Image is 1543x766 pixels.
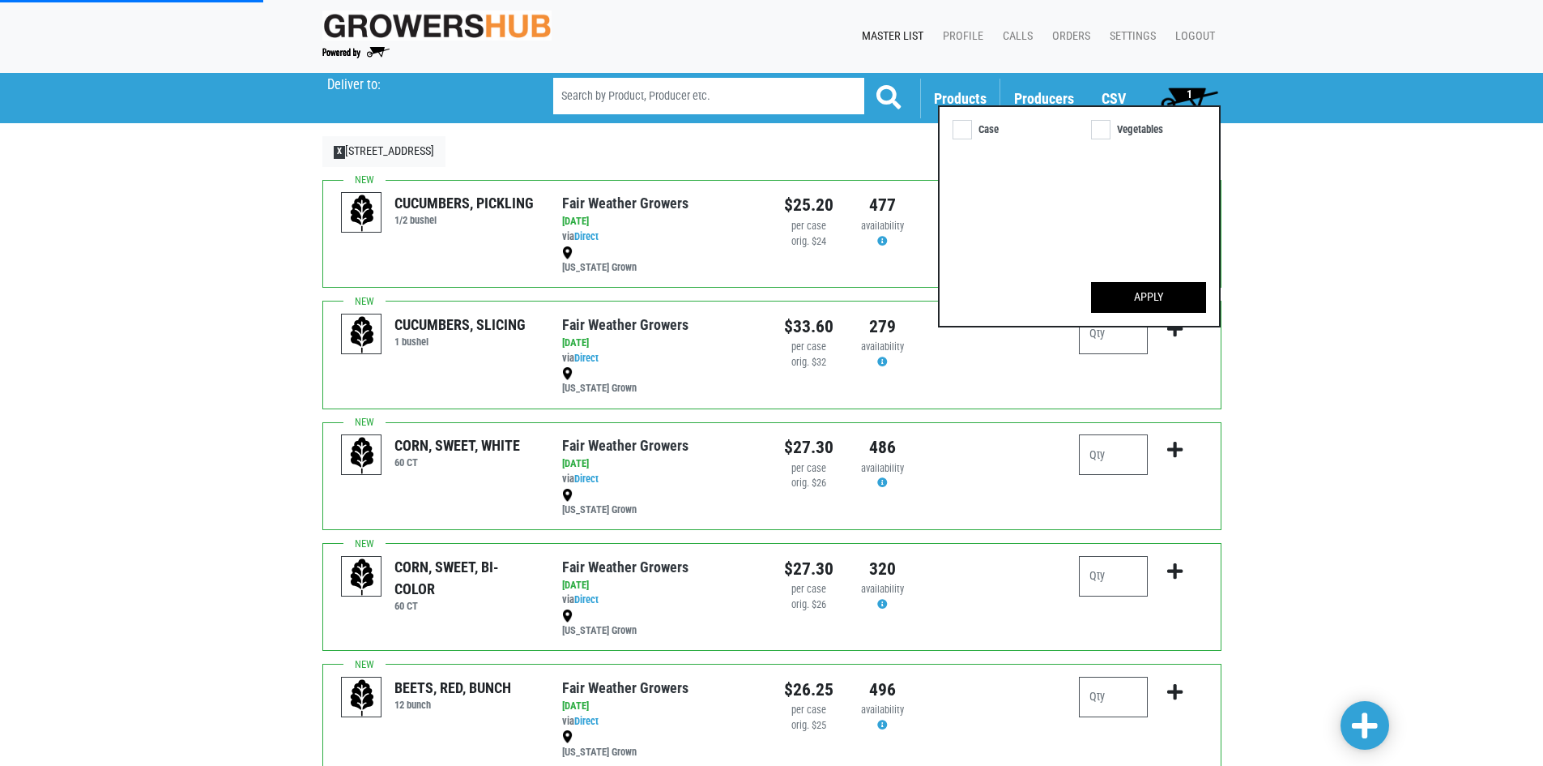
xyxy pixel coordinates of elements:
a: Settings [1097,21,1162,52]
h6: 60 CT [394,600,538,612]
img: placeholder-variety-43d6402dacf2d531de610a020419775a.svg [342,315,382,355]
div: per case [784,219,833,234]
img: map_marker-0e94453035b3232a4d21701695807de9.png [562,246,573,259]
a: Fair Weather Growers [562,679,688,696]
div: [DATE] [562,214,759,229]
h6: 1 bushel [394,336,526,348]
div: orig. $25 [784,718,833,734]
div: per case [784,582,833,597]
div: CUCUMBERS, SLICING [394,314,526,336]
span: 1 [1187,88,1192,101]
img: map_marker-0e94453035b3232a4d21701695807de9.png [562,367,573,380]
p: Deliver to: [327,77,512,93]
h6: 1/2 bushel [394,214,534,226]
img: map_marker-0e94453035b3232a4d21701695807de9.png [562,489,573,502]
span: availability [861,220,904,232]
div: [US_STATE] Grown [562,730,759,760]
img: original-fc7597fdc6adbb9d0e2ae620e786d1a2.jpg [322,11,552,41]
div: $27.30 [784,434,833,460]
a: Fair Weather Growers [562,316,688,333]
input: Qty [1079,314,1148,354]
a: Direct [574,352,599,364]
div: CORN, SWEET, BI-COLOR [394,556,538,600]
div: orig. $32 [784,355,833,370]
img: map_marker-0e94453035b3232a4d21701695807de9.png [562,730,573,743]
a: Products [934,90,987,107]
div: [US_STATE] Grown [562,608,759,639]
label: Vegetables [1091,121,1170,138]
div: 486 [858,434,907,460]
div: via [562,714,759,730]
div: via [562,593,759,608]
div: [US_STATE] Grown [562,366,759,397]
div: orig. $26 [784,476,833,491]
span: availability [861,583,904,595]
a: 1 [1153,82,1225,114]
a: CSV [1102,90,1126,107]
div: CORN, SWEET, WHITE [394,434,520,456]
img: placeholder-variety-43d6402dacf2d531de610a020419775a.svg [342,678,382,718]
span: availability [861,340,904,353]
a: Producers [1014,90,1074,107]
a: Direct [574,593,599,606]
div: [DATE] [562,336,759,351]
input: Qty [1079,556,1148,597]
a: Calls [990,21,1039,52]
a: X[STREET_ADDRESS] [322,136,446,167]
div: 320 [858,556,907,582]
div: 496 [858,677,907,703]
input: Qty [1079,677,1148,717]
a: Master List [849,21,930,52]
input: Qty [1079,434,1148,475]
div: $26.25 [784,677,833,703]
a: Logout [1162,21,1221,52]
div: 279 [858,314,907,340]
a: Profile [930,21,990,52]
img: placeholder-variety-43d6402dacf2d531de610a020419775a.svg [342,193,382,233]
img: Powered by Big Wheelbarrow [322,47,390,58]
div: $25.20 [784,192,833,218]
img: placeholder-variety-43d6402dacf2d531de610a020419775a.svg [342,557,382,597]
span: X [334,146,346,159]
div: per case [784,340,833,355]
a: Fair Weather Growers [562,195,688,212]
span: availability [861,462,904,474]
span: availability [861,704,904,716]
a: Fair Weather Growers [562,437,688,454]
div: [DATE] [562,578,759,593]
div: [US_STATE] Grown [562,487,759,518]
button: Apply [1091,282,1206,313]
a: Direct [574,715,599,727]
div: via [562,229,759,245]
div: per case [784,703,833,718]
a: Direct [574,230,599,242]
a: Fair Weather Growers [562,558,688,576]
div: via [562,472,759,487]
div: [DATE] [562,456,759,472]
div: CUCUMBERS, PICKLING [394,192,534,214]
div: per case [784,461,833,477]
div: $33.60 [784,314,833,340]
label: Case [953,121,1005,138]
span: Market 32, Torrington #156, 156 [327,73,524,93]
a: Direct [574,473,599,485]
div: via [562,351,759,366]
div: [US_STATE] Grown [562,245,759,276]
a: Orders [1039,21,1097,52]
img: placeholder-variety-43d6402dacf2d531de610a020419775a.svg [342,435,382,476]
div: $27.30 [784,556,833,582]
div: BEETS, RED, BUNCH [394,677,511,699]
h6: 60 CT [394,456,520,469]
h6: 12 bunch [394,699,511,711]
div: orig. $26 [784,597,833,613]
div: [DATE] [562,699,759,714]
img: map_marker-0e94453035b3232a4d21701695807de9.png [562,610,573,623]
div: 477 [858,192,907,218]
input: Search by Product, Producer etc. [553,78,864,114]
div: orig. $24 [784,234,833,250]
